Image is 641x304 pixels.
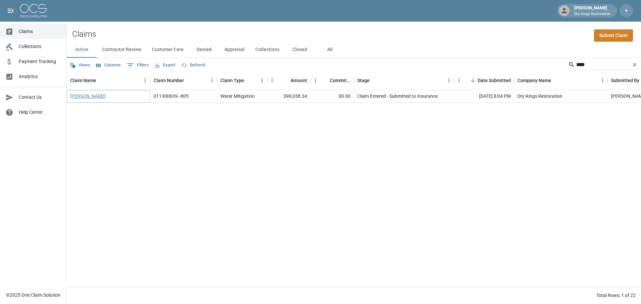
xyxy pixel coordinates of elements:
[310,71,354,90] div: Committed Amount
[320,76,330,85] button: Sort
[150,71,217,90] div: Claim Number
[454,71,514,90] div: Date Submitted
[310,75,320,85] button: Menu
[454,75,464,85] button: Menu
[6,292,60,298] div: © 2025 One Claim Solution
[572,5,613,17] div: [PERSON_NAME]
[207,75,217,85] button: Menu
[220,93,255,99] div: Water Mitigation
[594,29,633,42] a: Submit Claim
[94,60,123,70] button: Select columns
[19,58,61,65] span: Payment Tracking
[154,71,184,90] div: Claim Number
[290,71,307,90] div: Amount
[70,93,106,99] a: [PERSON_NAME]
[630,60,640,70] button: Clear
[478,71,511,90] div: Date Submitted
[217,71,267,90] div: Claim Type
[568,59,640,71] div: Search
[310,90,354,103] div: $0.00
[4,4,17,17] button: open drawer
[267,75,277,85] button: Menu
[330,71,351,90] div: Committed Amount
[19,28,61,35] span: Claims
[97,42,147,58] button: Contractor Review
[154,93,189,99] div: 011300639–805
[147,42,189,58] button: Customer Care
[140,75,150,85] button: Menu
[267,71,310,90] div: Amount
[517,93,563,99] div: Dry Kings Restoration
[19,43,61,50] span: Collections
[454,90,514,103] div: [DATE] 8:04 PM
[184,76,193,85] button: Sort
[67,71,150,90] div: Claim Name
[285,42,315,58] button: Closed
[596,292,636,299] div: Total Rows: 1 of 22
[244,76,253,85] button: Sort
[370,76,379,85] button: Sort
[267,90,310,103] div: $90,038.34
[219,42,250,58] button: Appraisal
[517,71,551,90] div: Company Name
[444,75,454,85] button: Menu
[20,4,47,17] img: ocs-logo-white-transparent.png
[67,42,641,58] div: dynamic tabs
[96,76,105,85] button: Sort
[125,60,151,71] button: Show filters
[598,75,608,85] button: Menu
[70,71,96,90] div: Claim Name
[357,93,438,99] div: Claim Entered - Submitted to Insurance
[67,42,97,58] button: Active
[19,109,61,116] span: Help Center
[189,42,219,58] button: Denied
[514,71,608,90] div: Company Name
[551,76,561,85] button: Sort
[220,71,244,90] div: Claim Type
[281,76,290,85] button: Sort
[574,11,610,17] p: Dry Kings Restoration
[19,73,61,80] span: Analytics
[357,71,370,90] div: Stage
[354,71,454,90] div: Stage
[468,76,478,85] button: Sort
[315,42,345,58] button: All
[19,94,61,101] span: Contact Us
[72,29,96,39] h2: Claims
[153,60,177,70] button: Export
[250,42,285,58] button: Collections
[611,71,639,90] div: Submitted By
[180,60,207,70] button: Refresh
[68,60,92,70] button: Views
[257,75,267,85] button: Menu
